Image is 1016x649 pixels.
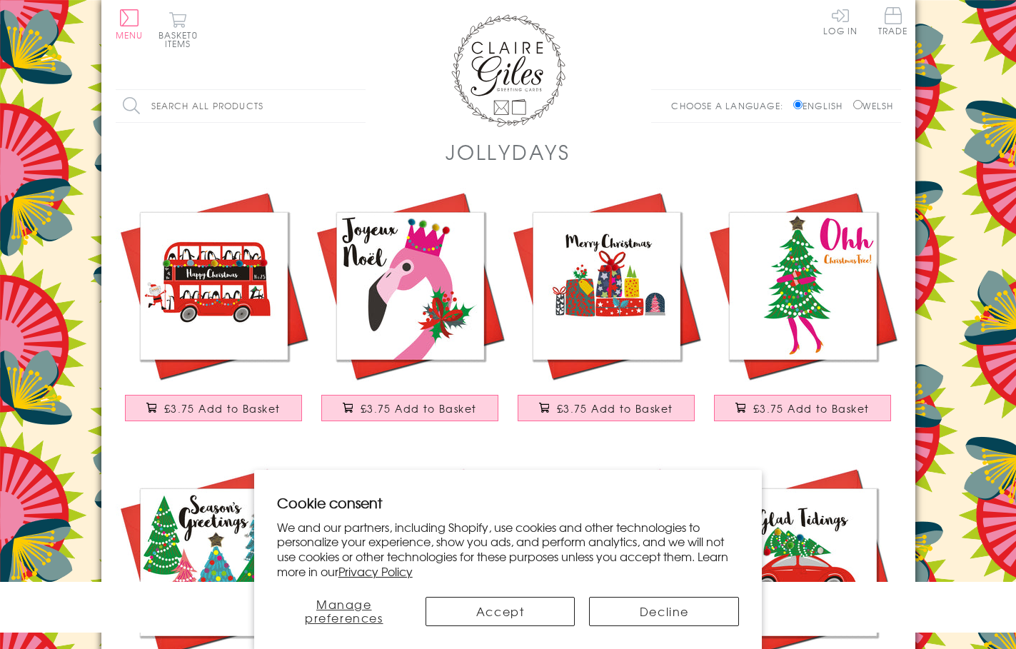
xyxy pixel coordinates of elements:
img: Christmas Card, Pile of Presents, Embellished with colourful pompoms [508,188,705,384]
a: Log In [823,7,857,35]
span: Manage preferences [305,595,383,626]
button: Manage preferences [277,597,411,626]
a: Privacy Policy [338,563,413,580]
a: Christmas Card, Santa on the Bus, Embellished with colourful pompoms £3.75 Add to Basket [116,188,312,436]
h2: Cookie consent [277,493,740,513]
label: Welsh [853,99,894,112]
span: £3.75 Add to Basket [753,401,870,416]
button: Accept [426,597,575,626]
img: Christmas Card, Santa on the Bus, Embellished with colourful pompoms [116,188,312,384]
span: £3.75 Add to Basket [164,401,281,416]
span: 0 items [165,29,198,50]
button: £3.75 Add to Basket [125,395,302,421]
p: We and our partners, including Shopify, use cookies and other technologies to personalize your ex... [277,520,740,579]
h1: JollyDays [446,137,570,166]
button: Decline [589,597,739,626]
input: Search all products [116,90,366,122]
a: Trade [878,7,908,38]
button: Menu [116,9,144,39]
label: English [793,99,850,112]
img: Christmas Card, Flamingo, Joueux Noel, Embellished with colourful pompoms [312,188,508,384]
span: £3.75 Add to Basket [361,401,477,416]
span: Menu [116,29,144,41]
input: Welsh [853,100,862,109]
button: £3.75 Add to Basket [321,395,498,421]
span: £3.75 Add to Basket [557,401,673,416]
input: Search [351,90,366,122]
a: Christmas Card, Pile of Presents, Embellished with colourful pompoms £3.75 Add to Basket [508,188,705,436]
input: English [793,100,803,109]
img: Claire Giles Greetings Cards [451,14,565,127]
button: £3.75 Add to Basket [518,395,695,421]
button: £3.75 Add to Basket [714,395,891,421]
span: Trade [878,7,908,35]
p: Choose a language: [671,99,790,112]
button: Basket0 items [159,11,198,48]
a: Christmas Card, Flamingo, Joueux Noel, Embellished with colourful pompoms £3.75 Add to Basket [312,188,508,436]
a: Christmas Card, Ohh Christmas Tree! Embellished with a shiny padded star £3.75 Add to Basket [705,188,901,436]
img: Christmas Card, Ohh Christmas Tree! Embellished with a shiny padded star [705,188,901,384]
